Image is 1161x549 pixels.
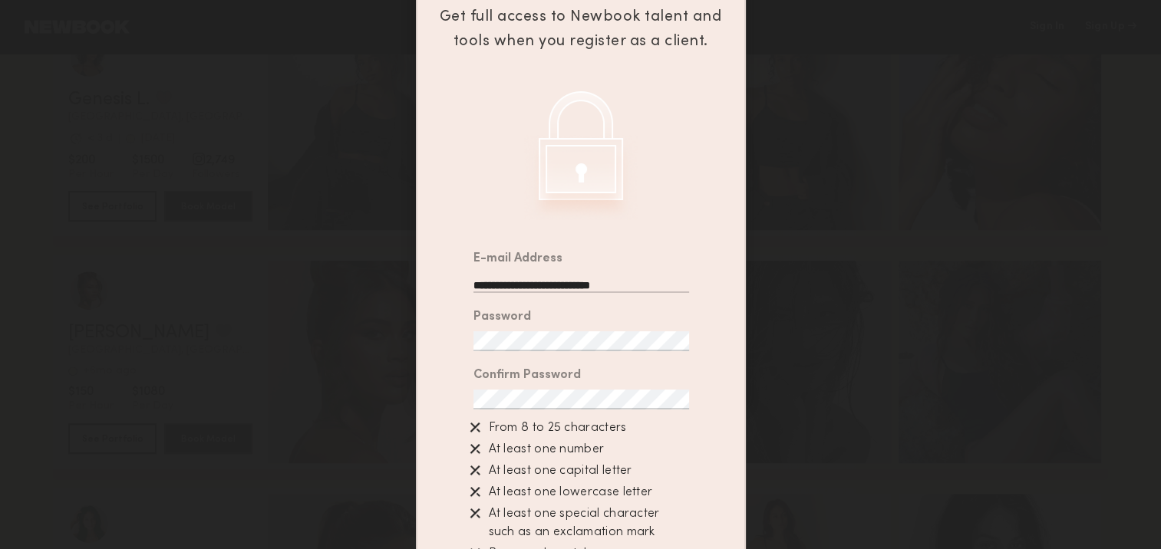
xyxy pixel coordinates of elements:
div: At least one capital letter [477,462,666,480]
div: From 8 to 25 characters [477,419,666,437]
div: Confirm Password [473,370,581,382]
div: Password [473,311,531,324]
div: At least one number [477,440,666,459]
div: At least one lowercase letter [477,483,666,501]
img: Create a client account [524,91,637,219]
div: At least one special character such as an exclamation mark [477,505,666,541]
div: E-mail Address [473,253,562,265]
div: Get full access to Newbook talent and tools when you register as a client. [429,5,733,54]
